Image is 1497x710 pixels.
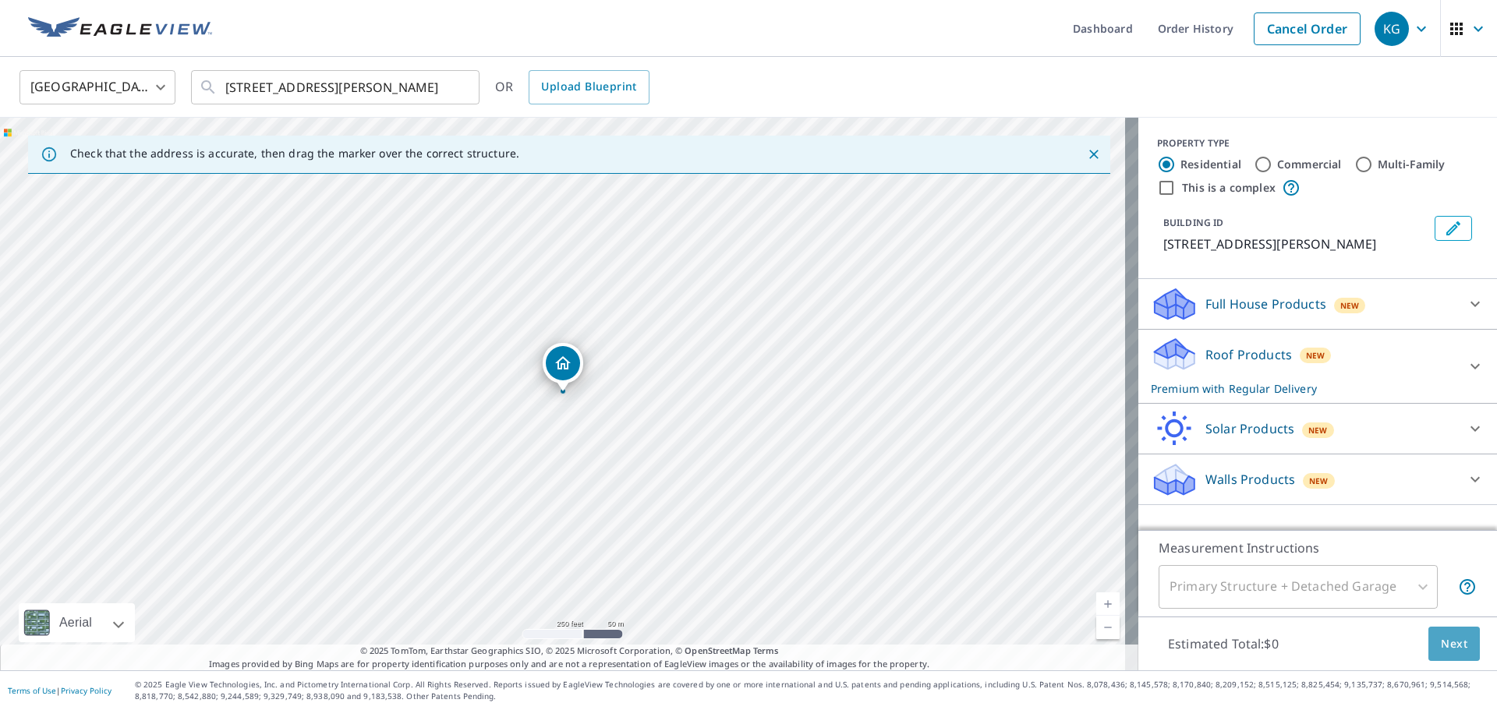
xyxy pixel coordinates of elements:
[685,645,750,656] a: OpenStreetMap
[1205,345,1292,364] p: Roof Products
[1180,157,1241,172] label: Residential
[1277,157,1342,172] label: Commercial
[1435,216,1472,241] button: Edit building 1
[1163,235,1428,253] p: [STREET_ADDRESS][PERSON_NAME]
[495,70,649,104] div: OR
[1205,470,1295,489] p: Walls Products
[1151,461,1485,498] div: Walls ProductsNew
[135,679,1489,702] p: © 2025 Eagle View Technologies, Inc. and Pictometry International Corp. All Rights Reserved. Repo...
[55,603,97,642] div: Aerial
[1182,180,1276,196] label: This is a complex
[1096,616,1120,639] a: Current Level 17, Zoom Out
[8,685,56,696] a: Terms of Use
[1151,285,1485,323] div: Full House ProductsNew
[753,645,779,656] a: Terms
[1151,410,1485,447] div: Solar ProductsNew
[529,70,649,104] a: Upload Blueprint
[1159,539,1477,557] p: Measurement Instructions
[8,686,111,695] p: |
[1375,12,1409,46] div: KG
[19,603,135,642] div: Aerial
[543,343,583,391] div: Dropped pin, building 1, Residential property, 4206 Zino Ln Sanger, TX 76266
[1151,380,1456,397] p: Premium with Regular Delivery
[1458,578,1477,596] span: Your report will include the primary structure and a detached garage if one exists.
[1205,419,1294,438] p: Solar Products
[1308,424,1328,436] span: New
[541,77,636,97] span: Upload Blueprint
[1428,627,1480,662] button: Next
[1378,157,1446,172] label: Multi-Family
[1254,12,1361,45] a: Cancel Order
[225,65,448,109] input: Search by address or latitude-longitude
[19,65,175,109] div: [GEOGRAPHIC_DATA]
[28,17,212,41] img: EV Logo
[1096,592,1120,616] a: Current Level 17, Zoom In
[1157,136,1478,150] div: PROPERTY TYPE
[70,147,519,161] p: Check that the address is accurate, then drag the marker over the correct structure.
[61,685,111,696] a: Privacy Policy
[1309,475,1329,487] span: New
[1155,627,1291,661] p: Estimated Total: $0
[1306,349,1325,362] span: New
[1159,565,1438,609] div: Primary Structure + Detached Garage
[1151,336,1485,397] div: Roof ProductsNewPremium with Regular Delivery
[1084,144,1104,164] button: Close
[1163,216,1223,229] p: BUILDING ID
[1340,299,1360,312] span: New
[1441,634,1467,654] span: Next
[360,645,779,658] span: © 2025 TomTom, Earthstar Geographics SIO, © 2025 Microsoft Corporation, ©
[1205,295,1326,313] p: Full House Products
